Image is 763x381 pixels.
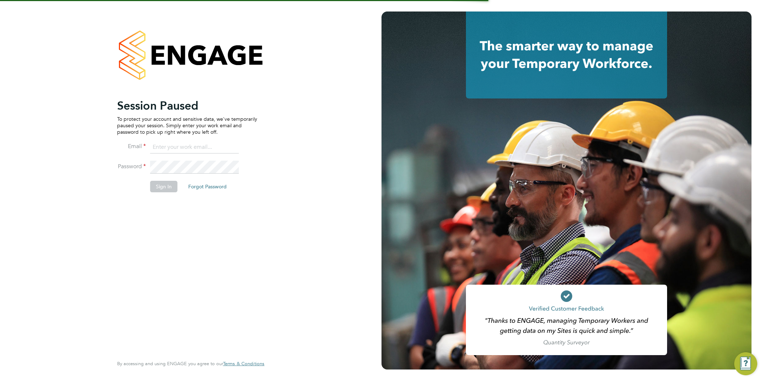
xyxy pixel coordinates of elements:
span: By accessing and using ENGAGE you agree to our [117,361,264,367]
p: To protect your account and sensitive data, we've temporarily paused your session. Simply enter y... [117,116,257,136]
label: Email [117,143,146,150]
input: Enter your work email... [150,141,239,154]
button: Forgot Password [182,181,232,192]
button: Sign In [150,181,177,192]
span: Terms & Conditions [223,361,264,367]
label: Password [117,163,146,170]
h2: Session Paused [117,98,257,113]
a: Terms & Conditions [223,361,264,367]
button: Engage Resource Center [734,352,757,375]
